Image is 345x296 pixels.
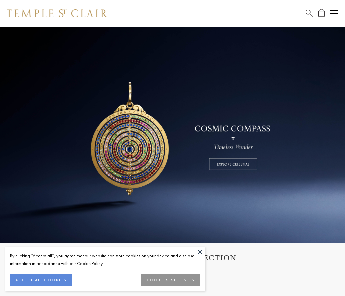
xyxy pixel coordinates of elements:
button: COOKIES SETTINGS [141,274,200,286]
button: ACCEPT ALL COOKIES [10,274,72,286]
button: Open navigation [330,9,338,17]
div: By clicking “Accept all”, you agree that our website can store cookies on your device and disclos... [10,252,200,267]
img: Temple St. Clair [7,9,107,17]
a: Open Shopping Bag [318,9,325,17]
a: Search [306,9,313,17]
